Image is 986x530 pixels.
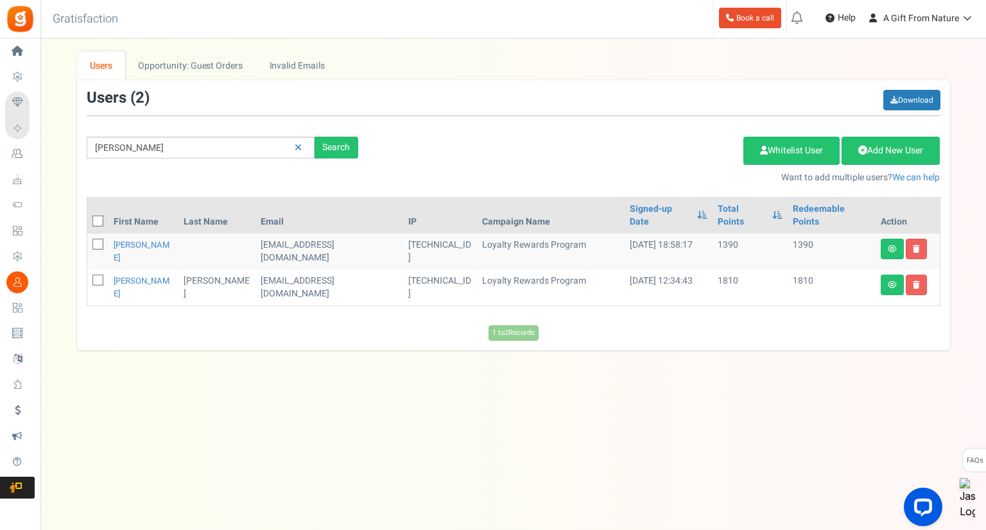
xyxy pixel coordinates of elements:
[477,269,625,305] td: Loyalty Rewards Program
[913,281,920,289] i: Delete user
[403,269,477,305] td: [TECHNICAL_ID]
[288,137,308,159] a: Reset
[793,203,870,228] a: Redeemable Points
[820,8,861,28] a: Help
[108,198,179,234] th: First Name
[114,239,169,264] a: [PERSON_NAME]
[125,51,255,80] a: Opportunity: Guest Orders
[255,234,403,269] td: RETAIL
[713,269,787,305] td: 1810
[718,203,765,228] a: Total Points
[377,171,940,184] p: Want to add multiple users?
[178,269,255,305] td: [PERSON_NAME]
[87,137,315,158] input: Search by email or name
[6,4,35,33] img: Gratisfaction
[255,269,403,305] td: RETAIL
[87,90,150,107] h3: Users ( )
[888,245,897,253] i: View details
[477,198,625,234] th: Campaign Name
[477,234,625,269] td: Loyalty Rewards Program
[883,90,940,110] a: Download
[178,198,255,234] th: Last Name
[256,51,338,80] a: Invalid Emails
[788,234,876,269] td: 1390
[743,137,840,165] a: Whitelist User
[888,281,897,289] i: View details
[315,137,358,158] div: Search
[713,234,787,269] td: 1390
[625,269,713,305] td: [DATE] 12:34:43
[403,198,477,234] th: IP
[842,137,940,165] a: Add New User
[883,12,959,25] span: A Gift From Nature
[788,269,876,305] td: 1810
[876,198,940,234] th: Action
[630,203,691,228] a: Signed-up Date
[39,6,132,32] h3: Gratisfaction
[966,449,983,473] span: FAQs
[114,275,169,300] a: [PERSON_NAME]
[77,51,126,80] a: Users
[403,234,477,269] td: [TECHNICAL_ID]
[913,245,920,253] i: Delete user
[892,171,940,184] a: We can help
[835,12,856,24] span: Help
[135,87,144,109] span: 2
[625,234,713,269] td: [DATE] 18:58:17
[719,8,781,28] a: Book a call
[255,198,403,234] th: Email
